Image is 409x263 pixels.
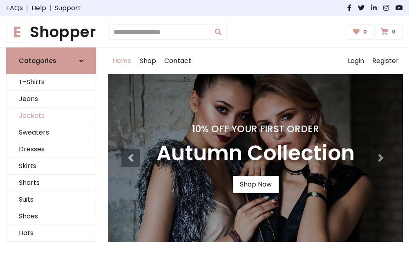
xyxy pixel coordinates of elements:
a: Jackets [7,108,96,124]
a: Jeans [7,91,96,108]
a: Categories [6,47,96,74]
a: T-Shirts [7,74,96,91]
a: Shop Now [233,176,279,193]
span: 0 [390,28,398,36]
a: Home [108,48,136,74]
span: 0 [361,28,369,36]
a: Help [31,3,46,13]
a: Login [344,48,368,74]
h3: Autumn Collection [156,141,355,166]
h4: 10% Off Your First Order [156,123,355,135]
h6: Categories [19,57,56,65]
a: Skirts [7,158,96,175]
a: Suits [7,191,96,208]
a: Register [368,48,403,74]
a: Shorts [7,175,96,191]
h1: Shopper [6,23,96,41]
a: 0 [375,24,403,40]
a: Shoes [7,208,96,225]
a: FAQs [6,3,23,13]
a: Shop [136,48,160,74]
a: Hats [7,225,96,242]
a: 0 [348,24,374,40]
a: Support [55,3,81,13]
span: | [46,3,55,13]
a: Sweaters [7,124,96,141]
a: Dresses [7,141,96,158]
a: Contact [160,48,195,74]
a: EShopper [6,23,96,41]
span: | [23,3,31,13]
span: E [6,21,28,43]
